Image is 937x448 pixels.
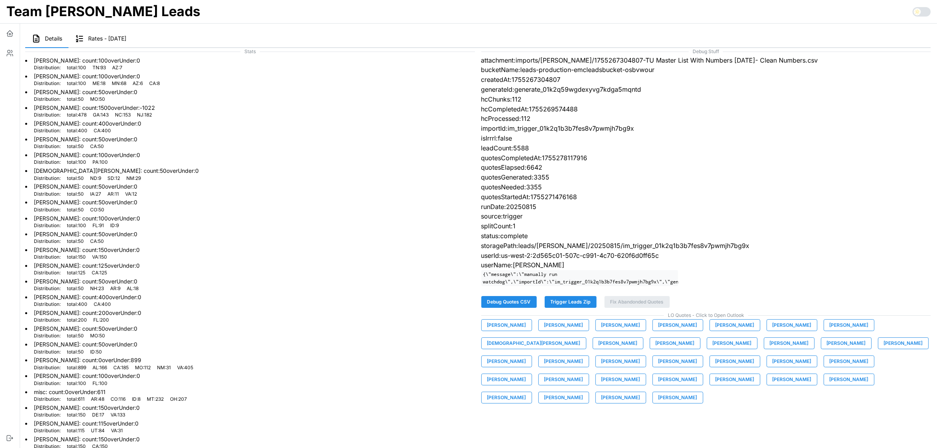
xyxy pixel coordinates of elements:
span: [PERSON_NAME] [658,356,697,367]
p: total : 50 [67,175,84,182]
span: [PERSON_NAME] [884,338,923,349]
span: Fix Abandonded Quotes [610,296,664,307]
p: generateId:generate_01k2q59wgdexyvg7kdga5mqntd [481,85,931,94]
p: userName:[PERSON_NAME] [481,260,931,270]
button: Debug Quotes CSV [481,296,537,308]
p: Distribution: [34,238,61,245]
p: total : 50 [67,143,84,150]
p: NM : 29 [126,175,141,182]
button: [PERSON_NAME] [710,319,760,331]
p: misc : count: 0 overUnder: 611 [34,388,187,396]
span: [PERSON_NAME] [713,338,752,349]
button: [PERSON_NAME] [824,355,874,367]
button: [PERSON_NAME] [481,319,532,331]
p: MO : 50 [90,96,105,103]
p: hcCompletedAt:1755269574488 [481,104,931,114]
p: total : 100 [67,80,86,87]
span: Debug Stuff [481,48,931,56]
button: [PERSON_NAME] [652,355,703,367]
p: importId:im_trigger_01k2q1b3b7fes8v7pwmjh7bg9x [481,124,931,133]
p: total : 400 [67,301,87,308]
p: Distribution: [34,191,61,198]
p: total : 50 [67,96,84,103]
p: MO : 50 [90,333,105,339]
p: CA : 50 [90,143,104,150]
p: Distribution: [34,412,61,418]
p: CA : 400 [94,301,111,308]
p: [PERSON_NAME] : count: 100 overUnder: 0 [34,57,140,65]
span: [PERSON_NAME] [544,356,583,367]
button: [PERSON_NAME] [595,355,646,367]
p: [PERSON_NAME] : count: 200 overUnder: 0 [34,309,141,317]
span: Stats [25,48,475,56]
button: [PERSON_NAME] [878,337,929,349]
p: quotesElapsed:6642 [481,163,931,172]
span: [PERSON_NAME] [487,392,526,403]
p: total : 478 [67,112,87,118]
p: Distribution: [34,207,61,213]
p: Distribution: [34,365,61,371]
h1: Team [PERSON_NAME] Leads [6,3,200,20]
p: [DEMOGRAPHIC_DATA][PERSON_NAME] : count: 50 overUnder: 0 [34,167,199,175]
p: FL : 91 [92,222,104,229]
span: [PERSON_NAME] [544,374,583,385]
p: Distribution: [34,254,61,261]
p: hcChunks:112 [481,94,931,104]
code: {\"message\":\"manually run watchdog\",\"importId\":\"im_trigger_01k2q1b3b7fes8v7pwmjh7bg9x\",\"g... [481,270,678,286]
p: Distribution: [34,80,61,87]
span: [PERSON_NAME] [601,392,640,403]
p: Distribution: [34,380,61,387]
p: status:complete [481,231,931,241]
p: Distribution: [34,333,61,339]
p: total : 50 [67,207,84,213]
p: VA : 31 [111,428,123,434]
p: NM : 31 [157,365,171,371]
p: AR : 11 [107,191,119,198]
p: [PERSON_NAME] : count: 150 overUnder: 0 [34,404,140,412]
button: [PERSON_NAME] [707,337,758,349]
p: quotesCompletedAt:1755278117916 [481,153,931,163]
p: AR : 48 [91,396,104,403]
p: Distribution: [34,143,61,150]
span: [PERSON_NAME] [658,320,697,331]
p: PA : 100 [92,159,108,166]
p: [PERSON_NAME] : count: 50 overUnder: 0 [34,278,139,285]
span: [PERSON_NAME] [601,356,640,367]
p: Distribution: [34,396,61,403]
button: [PERSON_NAME] [767,374,817,385]
button: [PERSON_NAME] [595,374,646,385]
p: [PERSON_NAME] : count: 100 overUnder: 0 [34,151,140,159]
button: [PERSON_NAME] [652,374,703,385]
span: [PERSON_NAME] [601,320,640,331]
p: splitCount:1 [481,221,931,231]
p: AZ : 6 [133,80,143,87]
p: source:trigger [481,211,931,221]
p: [PERSON_NAME] : count: 100 overUnder: 0 [34,215,140,222]
span: [DEMOGRAPHIC_DATA][PERSON_NAME] [487,338,580,349]
p: AR : 9 [110,285,120,292]
p: SD : 12 [107,175,120,182]
p: [PERSON_NAME] : count: 125 overUnder: 0 [34,262,140,270]
span: [PERSON_NAME] [715,374,754,385]
p: VA : 12 [125,191,137,198]
p: AL : 166 [92,365,107,371]
span: [PERSON_NAME] [601,374,640,385]
p: ND : 9 [90,175,101,182]
span: [PERSON_NAME] [656,338,695,349]
button: [PERSON_NAME] [538,355,589,367]
span: [PERSON_NAME] [830,320,869,331]
p: Distribution: [34,128,61,134]
p: CA : 185 [113,365,129,371]
button: [PERSON_NAME] [767,319,817,331]
button: [PERSON_NAME] [824,319,874,331]
span: [PERSON_NAME] [544,392,583,403]
button: [PERSON_NAME] [595,392,646,404]
p: NH : 23 [90,285,104,292]
p: [PERSON_NAME] : count: 50 overUnder: 0 [34,230,137,238]
button: [PERSON_NAME] [650,337,700,349]
p: total : 200 [67,317,87,324]
button: [DEMOGRAPHIC_DATA][PERSON_NAME] [481,337,586,349]
p: Distribution: [34,159,61,166]
button: [PERSON_NAME] [821,337,872,349]
p: Distribution: [34,175,61,182]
